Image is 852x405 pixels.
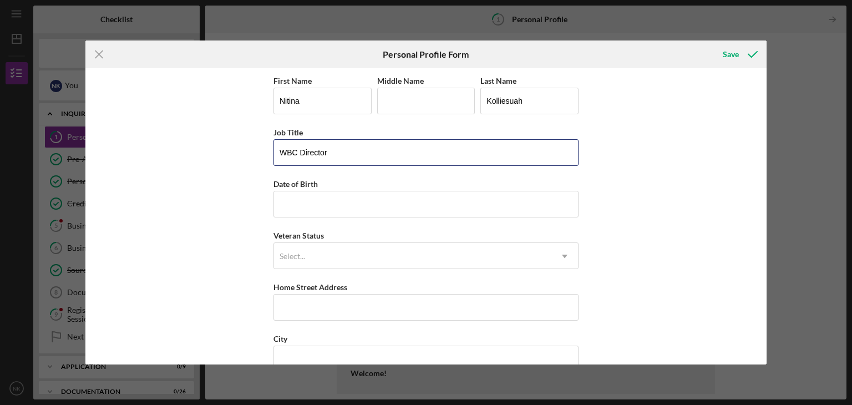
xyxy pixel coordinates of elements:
[273,76,312,85] label: First Name
[377,76,424,85] label: Middle Name
[273,282,347,292] label: Home Street Address
[383,49,469,59] h6: Personal Profile Form
[280,252,305,261] div: Select...
[273,128,303,137] label: Job Title
[712,43,767,65] button: Save
[273,179,318,189] label: Date of Birth
[480,76,516,85] label: Last Name
[723,43,739,65] div: Save
[273,334,287,343] label: City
